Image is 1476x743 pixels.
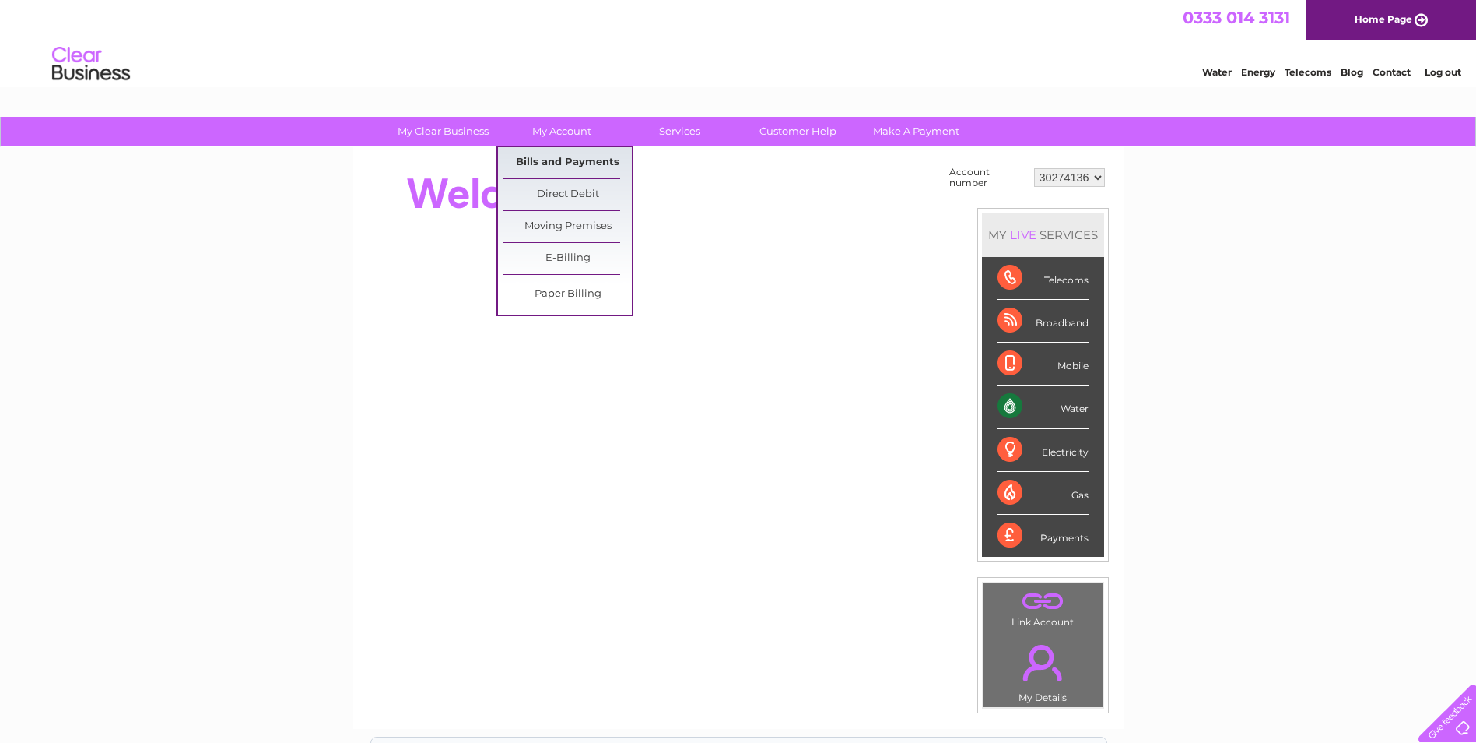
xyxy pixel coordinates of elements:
[1202,66,1232,78] a: Water
[371,9,1106,76] div: Clear Business is a trading name of Verastar Limited (registered in [GEOGRAPHIC_DATA] No. 3667643...
[51,40,131,88] img: logo.png
[503,179,632,210] a: Direct Debit
[982,213,1104,257] div: MY SERVICES
[503,147,632,178] a: Bills and Payments
[997,429,1089,472] div: Electricity
[997,300,1089,343] div: Broadband
[983,632,1103,708] td: My Details
[1183,8,1290,27] a: 0333 014 3131
[734,117,862,146] a: Customer Help
[852,117,980,146] a: Make A Payment
[997,472,1089,515] div: Gas
[1341,66,1363,78] a: Blog
[1425,66,1461,78] a: Log out
[987,636,1099,690] a: .
[997,515,1089,557] div: Payments
[1241,66,1275,78] a: Energy
[983,583,1103,632] td: Link Account
[1373,66,1411,78] a: Contact
[503,243,632,274] a: E-Billing
[997,343,1089,386] div: Mobile
[379,117,507,146] a: My Clear Business
[987,587,1099,614] a: .
[615,117,744,146] a: Services
[997,257,1089,300] div: Telecoms
[1007,227,1040,242] div: LIVE
[503,279,632,310] a: Paper Billing
[997,386,1089,428] div: Water
[503,211,632,242] a: Moving Premises
[1285,66,1331,78] a: Telecoms
[497,117,626,146] a: My Account
[945,163,1030,192] td: Account number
